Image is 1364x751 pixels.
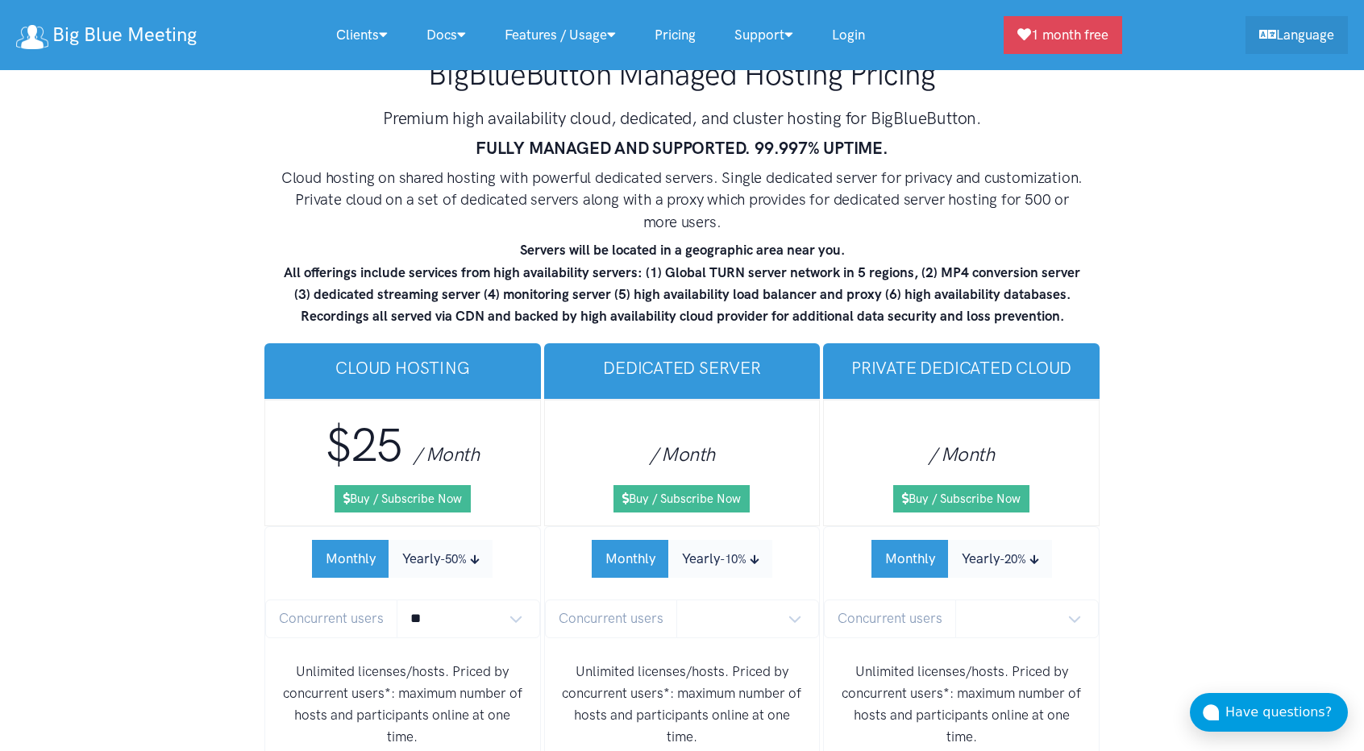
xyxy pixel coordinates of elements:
[837,661,1086,749] p: Unlimited licenses/hosts. Priced by concurrent users*: maximum number of hosts and participants o...
[635,18,715,52] a: Pricing
[720,552,746,566] small: -10%
[668,540,772,578] button: Yearly-10%
[335,485,471,512] a: Buy / Subscribe Now
[16,18,197,52] a: Big Blue Meeting
[1245,16,1348,54] a: Language
[1004,16,1122,54] a: 1 month free
[440,552,467,566] small: -50%
[824,600,956,637] span: Concurrent users
[836,356,1087,380] h3: Private Dedicated Cloud
[1190,693,1348,732] button: Have questions?
[1000,552,1026,566] small: -20%
[279,106,1085,130] h3: Premium high availability cloud, dedicated, and cluster hosting for BigBlueButton.
[284,242,1080,324] strong: Servers will be located in a geographic area near you. All offerings include services from high a...
[650,442,715,466] span: / Month
[407,18,485,52] a: Docs
[485,18,635,52] a: Features / Usage
[277,356,528,380] h3: Cloud Hosting
[557,356,808,380] h3: Dedicated Server
[715,18,813,52] a: Support
[558,661,807,749] p: Unlimited licenses/hosts. Priced by concurrent users*: maximum number of hosts and participants o...
[592,540,669,578] button: Monthly
[265,600,397,637] span: Concurrent users
[476,138,888,158] strong: FULLY MANAGED AND SUPPORTED. 99.997% UPTIME.
[414,442,479,466] span: / Month
[813,18,884,52] a: Login
[545,600,677,637] span: Concurrent users
[312,540,389,578] button: Monthly
[279,55,1085,93] h1: BigBlueButton Managed Hosting Pricing
[871,540,1052,578] div: Subscription Period
[312,540,493,578] div: Subscription Period
[278,661,527,749] p: Unlimited licenses/hosts. Priced by concurrent users*: maximum number of hosts and participants o...
[389,540,493,578] button: Yearly-50%
[613,485,750,512] a: Buy / Subscribe Now
[592,540,772,578] div: Subscription Period
[317,18,407,52] a: Clients
[1225,702,1348,723] div: Have questions?
[279,167,1085,234] h4: Cloud hosting on shared hosting with powerful dedicated servers. Single dedicated server for priv...
[326,417,401,473] span: $25
[893,485,1029,512] a: Buy / Subscribe Now
[948,540,1052,578] button: Yearly-20%
[16,25,48,49] img: logo
[929,442,994,466] span: / Month
[871,540,949,578] button: Monthly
